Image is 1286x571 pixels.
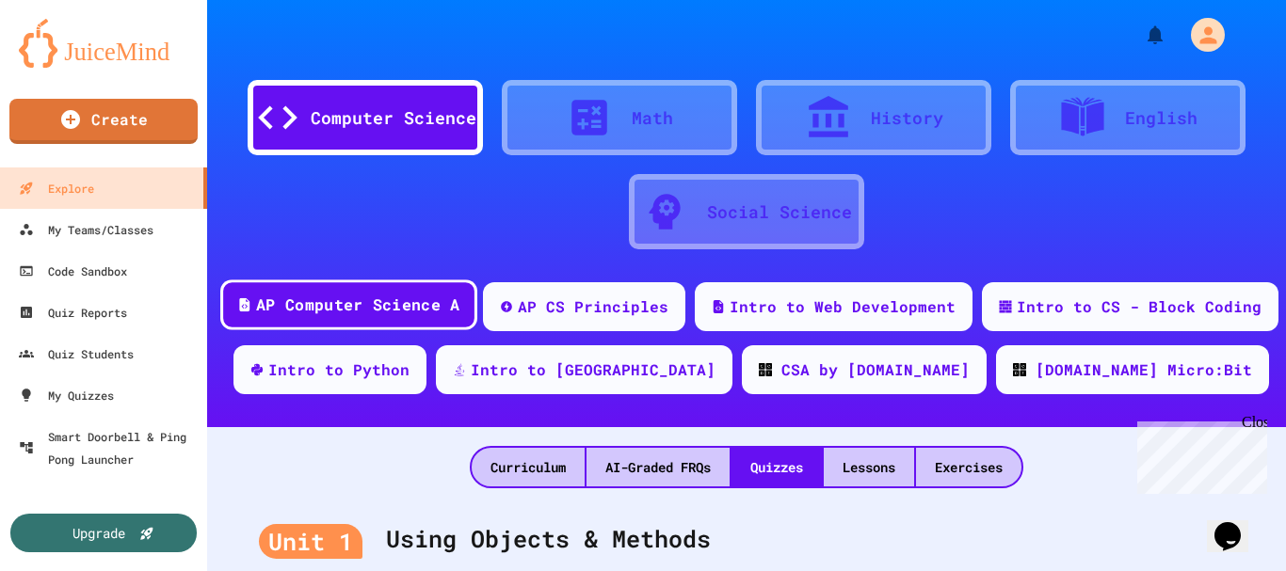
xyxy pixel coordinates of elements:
div: CSA by [DOMAIN_NAME] [781,358,970,381]
div: Computer Science [311,105,476,131]
iframe: chat widget [1207,496,1267,552]
div: Quizzes [731,448,822,486]
div: English [1125,105,1198,131]
div: AP Computer Science A [256,293,459,317]
div: AI-Graded FRQs [587,448,730,486]
div: My Notifications [1109,19,1171,51]
div: My Account [1171,13,1230,56]
img: logo-orange.svg [19,19,188,68]
div: Exercises [916,448,1021,486]
div: Quiz Reports [19,301,127,324]
iframe: chat widget [1130,414,1267,494]
div: Quiz Students [19,342,134,365]
div: Intro to Python [268,358,410,381]
div: Intro to CS - Block Coding [1017,295,1262,318]
div: Lessons [824,448,914,486]
div: My Teams/Classes [19,218,153,241]
div: AP CS Principles [518,295,668,318]
div: History [871,105,943,131]
div: My Quizzes [19,384,114,406]
div: Code Sandbox [19,260,127,282]
div: Intro to Web Development [730,295,956,318]
div: [DOMAIN_NAME] Micro:Bit [1036,358,1252,381]
div: Curriculum [472,448,585,486]
div: Social Science [707,199,852,225]
div: Intro to [GEOGRAPHIC_DATA] [471,358,715,381]
div: Smart Doorbell & Ping Pong Launcher [19,425,200,470]
div: Chat with us now!Close [8,8,130,119]
a: Create [9,99,198,144]
div: Explore [19,177,94,199]
div: Math [632,105,673,131]
div: Unit 1 [259,524,362,560]
div: Upgrade [72,523,125,543]
img: CODE_logo_RGB.png [1013,363,1026,376]
img: CODE_logo_RGB.png [759,363,772,376]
